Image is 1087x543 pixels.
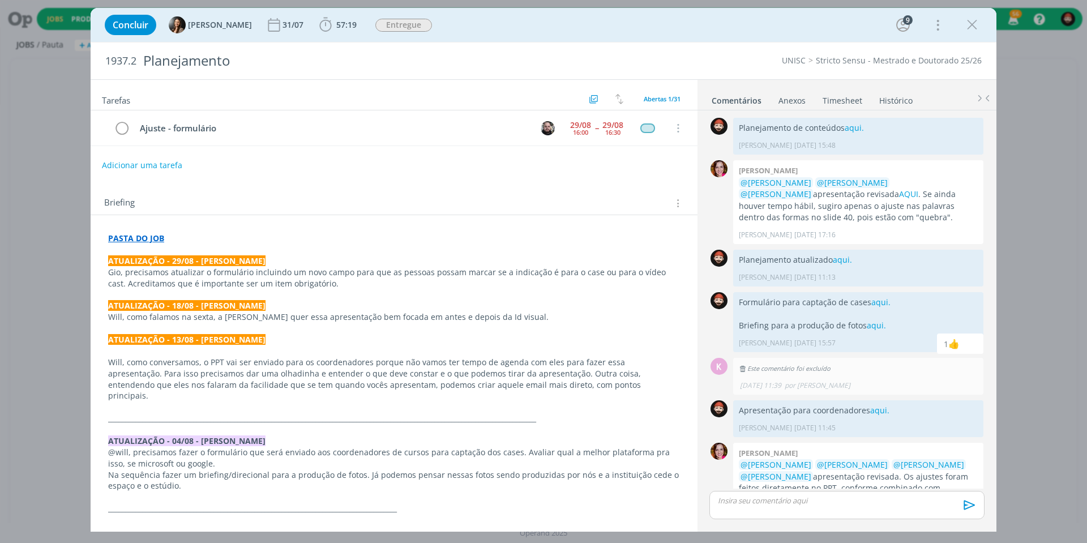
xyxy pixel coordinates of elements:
[785,380,850,391] span: por [PERSON_NAME]
[739,297,978,308] p: Formulário para captação de cases
[711,443,727,460] img: B
[739,165,798,176] b: [PERSON_NAME]
[817,177,888,188] span: @[PERSON_NAME]
[539,119,556,136] button: G
[108,469,680,492] p: Na sequência fazer um briefing/direcional para a produção de fotos. Já podemos pensar nessas foto...
[113,20,148,29] span: Concluir
[101,155,183,176] button: Adicionar uma tarefa
[605,129,620,135] div: 16:30
[316,16,360,34] button: 57:19
[739,177,978,224] p: apresentação revisada . Se ainda houver tempo hábil, sugiro apenas o ajuste nas palavras dentro d...
[739,423,792,433] p: [PERSON_NAME]
[711,90,762,106] a: Comentários
[739,254,978,266] p: Planejamento atualizado
[944,338,948,350] div: 1
[711,292,727,309] img: W
[871,297,891,307] a: aqui.
[845,122,864,133] a: aqui.
[169,16,186,33] img: B
[375,18,433,32] button: Entregue
[741,177,811,188] span: @[PERSON_NAME]
[739,459,978,540] p: apresentação revisada. Os ajustes foram feitos diretamente no PPT, conforme combinado com atendim...
[794,230,836,240] span: [DATE] 17:16
[794,140,836,151] span: [DATE] 15:48
[336,19,357,30] span: 57:19
[108,311,680,323] p: Will, como falamos na sexta, a [PERSON_NAME] quer essa apresentação bem focada em antes e depois ...
[740,380,781,391] span: [DATE] 11:39
[867,320,886,331] a: aqui.
[816,55,982,66] a: Stricto Sensu - Mestrado e Doutorado 25/26
[108,334,266,345] strong: ATUALIZAÇÃO - 13/08 - [PERSON_NAME]
[870,405,889,416] a: aqui.
[108,267,680,289] p: Gio, precisamos atualizar o formulário incluindo um novo campo para que as pessoas possam marcar ...
[102,92,130,106] span: Tarefas
[948,337,960,350] div: Beatriz Luchese
[739,364,831,373] span: Este comentário foi excluído
[879,90,913,106] a: Histórico
[135,121,530,135] div: Ajuste - formulário
[711,358,727,375] div: K
[108,503,680,514] p: _____________________________________________________________________________________
[108,435,266,446] strong: ATUALIZAÇÃO - 04/08 - [PERSON_NAME]
[817,459,888,470] span: @[PERSON_NAME]
[108,413,680,424] p: _________________________________________________________________________________________________...
[91,8,996,532] div: dialog
[188,21,252,29] span: [PERSON_NAME]
[108,233,164,243] a: PASTA DO JOB
[741,459,811,470] span: @[PERSON_NAME]
[739,272,792,283] p: [PERSON_NAME]
[822,90,863,106] a: Timesheet
[375,19,432,32] span: Entregue
[739,320,978,331] p: Briefing para a produção de fotos
[108,255,266,266] strong: ATUALIZAÇÃO - 29/08 - [PERSON_NAME]
[741,471,811,482] span: @[PERSON_NAME]
[739,448,798,458] b: [PERSON_NAME]
[108,447,680,469] p: @will, precisamos fazer o formulário que será enviado aos coordenadores de cursos para captação d...
[739,338,792,348] p: [PERSON_NAME]
[739,230,792,240] p: [PERSON_NAME]
[741,189,811,199] span: @[PERSON_NAME]
[782,55,806,66] a: UNISC
[794,423,836,433] span: [DATE] 11:45
[903,15,913,25] div: 9
[711,400,727,417] img: W
[739,405,978,416] p: Apresentação para coordenadores
[105,55,136,67] span: 1937.2
[739,140,792,151] p: [PERSON_NAME]
[833,254,852,265] a: aqui.
[602,121,623,129] div: 29/08
[615,94,623,104] img: arrow-down-up.svg
[794,338,836,348] span: [DATE] 15:57
[794,272,836,283] span: [DATE] 11:13
[104,196,135,211] span: Briefing
[711,160,727,177] img: B
[899,189,918,199] a: AQUI
[893,459,964,470] span: @[PERSON_NAME]
[541,121,555,135] img: G
[108,300,266,311] strong: ATUALIZAÇÃO - 18/08 - [PERSON_NAME]
[644,95,681,103] span: Abertas 1/31
[105,15,156,35] button: Concluir
[573,129,588,135] div: 16:00
[283,21,306,29] div: 31/07
[595,124,598,132] span: --
[108,357,680,402] p: Will, como conversamos, o PPT vai ser enviado para os coordenadores porque não vamos ter tempo de...
[711,118,727,135] img: W
[739,122,978,134] p: Planejamento de conteúdos
[570,121,591,129] div: 29/08
[139,47,612,75] div: Planejamento
[894,16,912,34] button: 9
[169,16,252,33] button: B[PERSON_NAME]
[711,250,727,267] img: W
[778,95,806,106] div: Anexos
